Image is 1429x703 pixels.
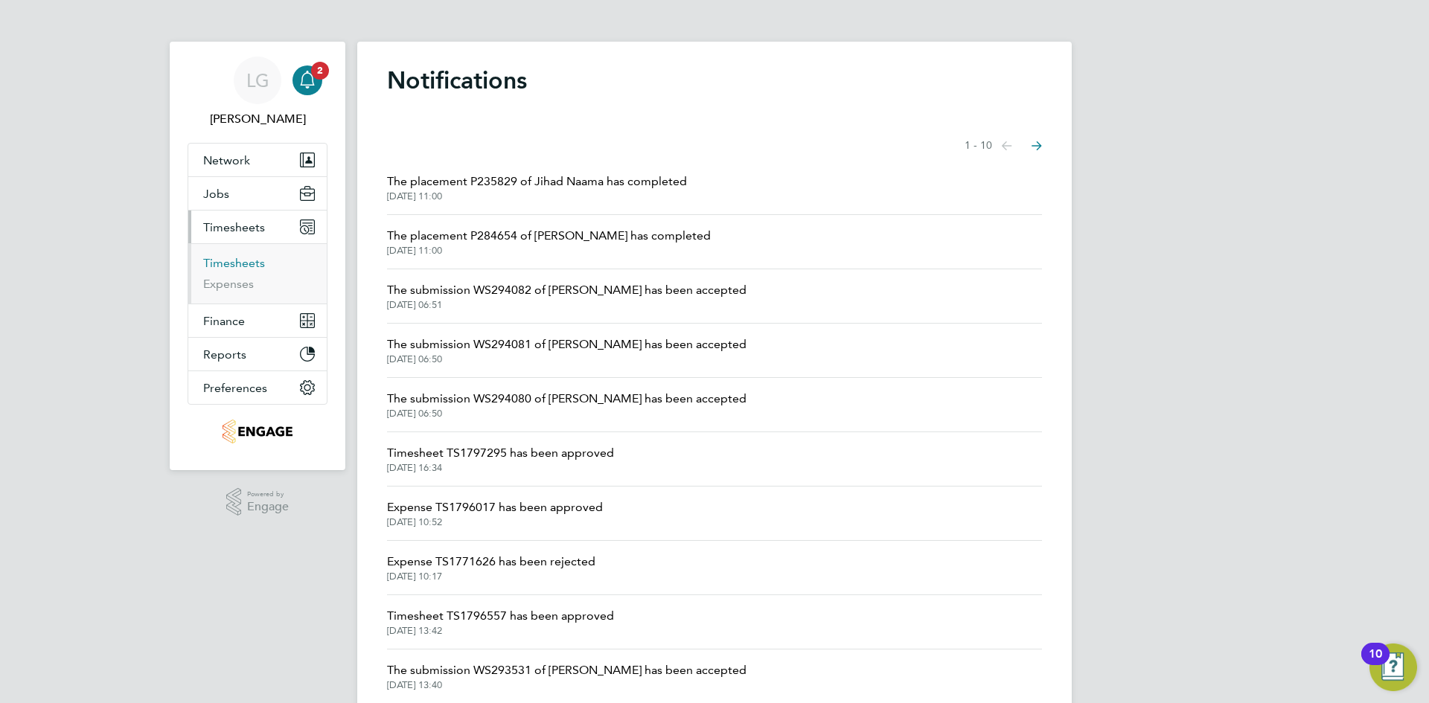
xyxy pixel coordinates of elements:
[170,42,345,470] nav: Main navigation
[387,607,614,625] span: Timesheet TS1796557 has been approved
[387,625,614,637] span: [DATE] 13:42
[387,408,747,420] span: [DATE] 06:50
[387,516,603,528] span: [DATE] 10:52
[387,553,595,571] span: Expense TS1771626 has been rejected
[387,462,614,474] span: [DATE] 16:34
[387,444,614,462] span: Timesheet TS1797295 has been approved
[387,227,711,257] a: The placement P284654 of [PERSON_NAME] has completed[DATE] 11:00
[247,488,289,501] span: Powered by
[387,173,687,202] a: The placement P235829 of Jihad Naama has completed[DATE] 11:00
[387,245,711,257] span: [DATE] 11:00
[188,177,327,210] button: Jobs
[203,314,245,328] span: Finance
[387,281,747,299] span: The submission WS294082 of [PERSON_NAME] has been accepted
[387,190,687,202] span: [DATE] 11:00
[387,390,747,420] a: The submission WS294080 of [PERSON_NAME] has been accepted[DATE] 06:50
[387,661,747,691] a: The submission WS293531 of [PERSON_NAME] has been accepted[DATE] 13:40
[387,336,747,365] a: The submission WS294081 of [PERSON_NAME] has been accepted[DATE] 06:50
[387,390,747,408] span: The submission WS294080 of [PERSON_NAME] has been accepted
[387,444,614,474] a: Timesheet TS1797295 has been approved[DATE] 16:34
[387,679,747,691] span: [DATE] 13:40
[292,57,322,104] a: 2
[203,277,254,291] a: Expenses
[387,65,1042,95] h1: Notifications
[188,243,327,304] div: Timesheets
[1369,643,1417,691] button: Open Resource Center, 10 new notifications
[188,304,327,337] button: Finance
[387,607,614,637] a: Timesheet TS1796557 has been approved[DATE] 13:42
[387,498,603,516] span: Expense TS1796017 has been approved
[965,131,1042,161] nav: Select page of notifications list
[387,661,747,679] span: The submission WS293531 of [PERSON_NAME] has been accepted
[311,62,329,80] span: 2
[387,571,595,582] span: [DATE] 10:17
[203,347,246,362] span: Reports
[246,71,269,90] span: LG
[188,420,327,443] a: Go to home page
[387,281,747,311] a: The submission WS294082 of [PERSON_NAME] has been accepted[DATE] 06:51
[223,420,292,443] img: tribuildsolutions-logo-retina.png
[203,381,267,395] span: Preferences
[387,173,687,190] span: The placement P235829 of Jihad Naama has completed
[387,299,747,311] span: [DATE] 06:51
[1369,654,1382,673] div: 10
[188,57,327,128] a: LG[PERSON_NAME]
[387,227,711,245] span: The placement P284654 of [PERSON_NAME] has completed
[188,144,327,176] button: Network
[188,110,327,128] span: Lee Garrity
[188,371,327,404] button: Preferences
[387,553,595,582] a: Expense TS1771626 has been rejected[DATE] 10:17
[226,488,290,516] a: Powered byEngage
[203,153,250,167] span: Network
[203,187,229,201] span: Jobs
[247,501,289,513] span: Engage
[387,353,747,365] span: [DATE] 06:50
[188,211,327,243] button: Timesheets
[965,138,992,153] span: 1 - 10
[387,498,603,528] a: Expense TS1796017 has been approved[DATE] 10:52
[203,256,265,270] a: Timesheets
[387,336,747,353] span: The submission WS294081 of [PERSON_NAME] has been accepted
[188,338,327,370] button: Reports
[203,220,265,234] span: Timesheets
